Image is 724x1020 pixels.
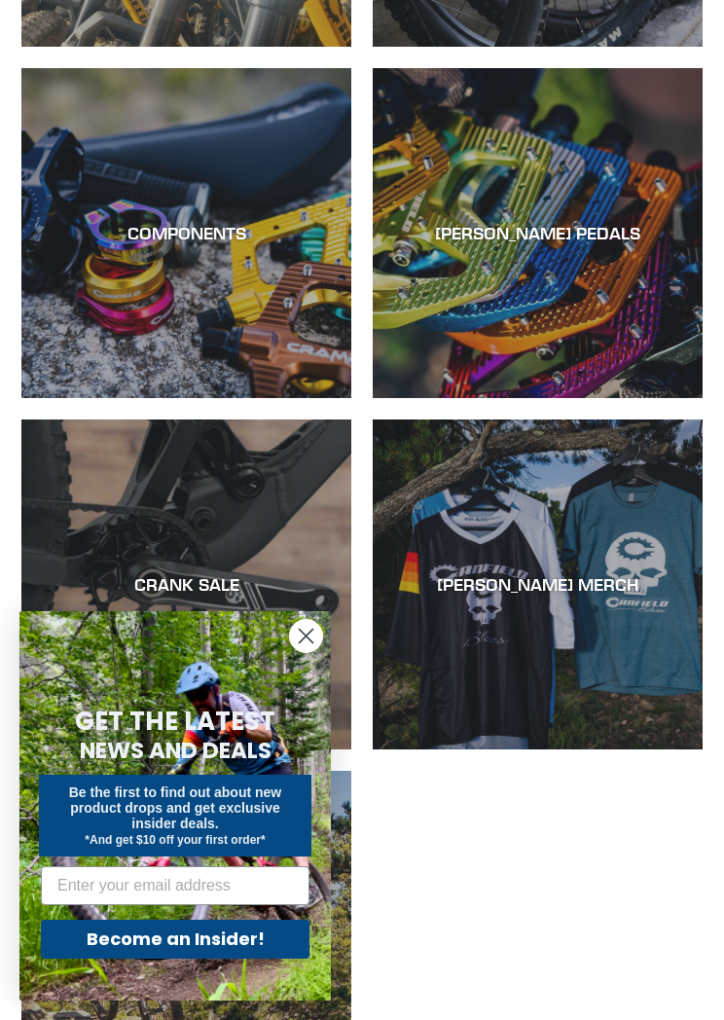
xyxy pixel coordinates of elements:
button: Become an Insider! [41,920,309,959]
a: [PERSON_NAME] PEDALS [373,68,703,398]
input: Enter your email address [41,866,309,905]
span: *And get $10 off your first order* [85,833,265,847]
div: CRANK SALE [21,574,351,596]
div: COMPONENTS [21,223,351,244]
a: COMPONENTS [21,68,351,398]
a: [PERSON_NAME] MERCH [373,419,703,749]
button: Close dialog [289,619,323,653]
div: [PERSON_NAME] PEDALS [373,223,703,244]
span: Be the first to find out about new product drops and get exclusive insider deals. [69,784,282,831]
span: GET THE LATEST [75,704,275,739]
div: [PERSON_NAME] MERCH [373,574,703,596]
a: CRANK SALE [21,419,351,749]
span: NEWS AND DEALS [80,735,271,766]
